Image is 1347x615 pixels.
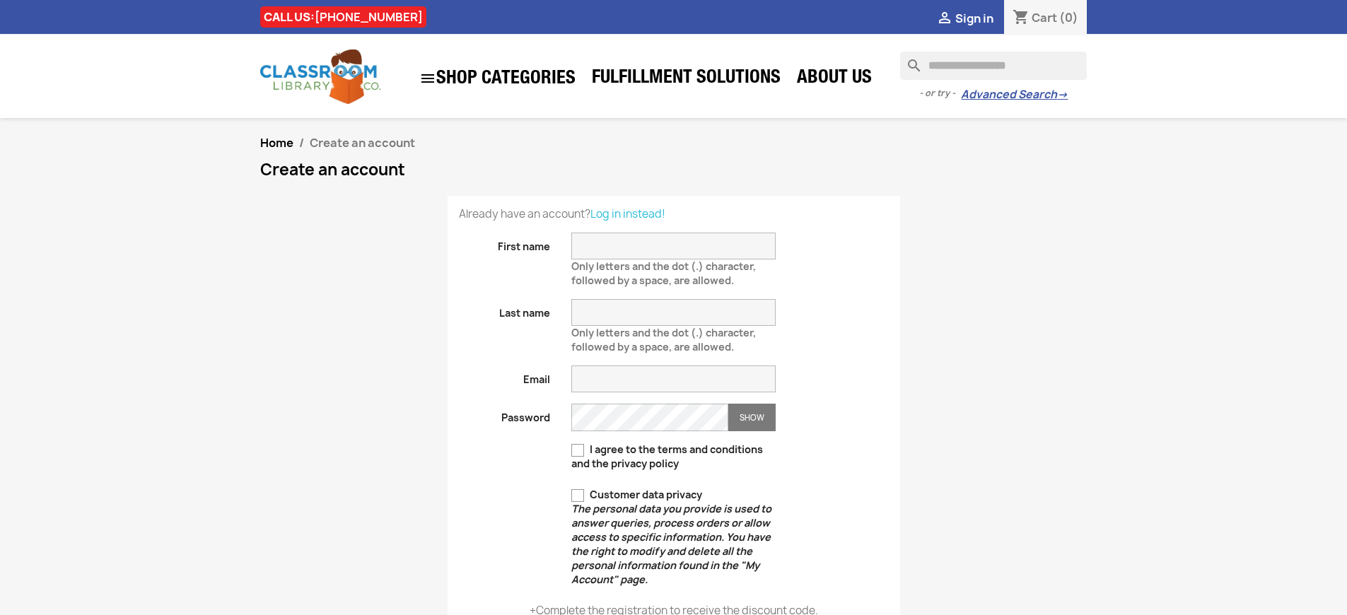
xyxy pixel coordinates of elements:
img: Classroom Library Company [260,49,380,104]
a: Home [260,135,293,151]
span: Only letters and the dot (.) character, followed by a space, are allowed. [571,254,756,287]
span: → [1057,88,1068,102]
a: Log in instead! [590,206,665,221]
div: CALL US: [260,6,426,28]
label: Last name [448,299,561,320]
label: Password [448,404,561,425]
span: Only letters and the dot (.) character, followed by a space, are allowed. [571,320,756,353]
p: Already have an account? [459,207,889,221]
span: Sign in [955,11,993,26]
label: First name [448,233,561,254]
span: Cart [1032,10,1057,25]
a: [PHONE_NUMBER] [315,9,423,25]
input: Password input [571,404,728,431]
span: - or try - [919,86,961,100]
span: Create an account [310,135,415,151]
a: Advanced Search→ [961,88,1068,102]
a: SHOP CATEGORIES [412,63,583,94]
a: About Us [790,65,879,93]
a:  Sign in [936,11,993,26]
a: Fulfillment Solutions [585,65,788,93]
span: (0) [1059,10,1078,25]
i:  [419,70,436,87]
label: Email [448,365,561,387]
label: I agree to the terms and conditions and the privacy policy [571,443,776,471]
em: The personal data you provide is used to answer queries, process orders or allow access to specif... [571,502,771,586]
button: Show [728,404,776,431]
h1: Create an account [260,161,1087,178]
label: Customer data privacy [571,488,776,587]
i:  [936,11,953,28]
input: Search [900,52,1087,80]
i: shopping_cart [1013,10,1030,27]
i: search [900,52,917,69]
